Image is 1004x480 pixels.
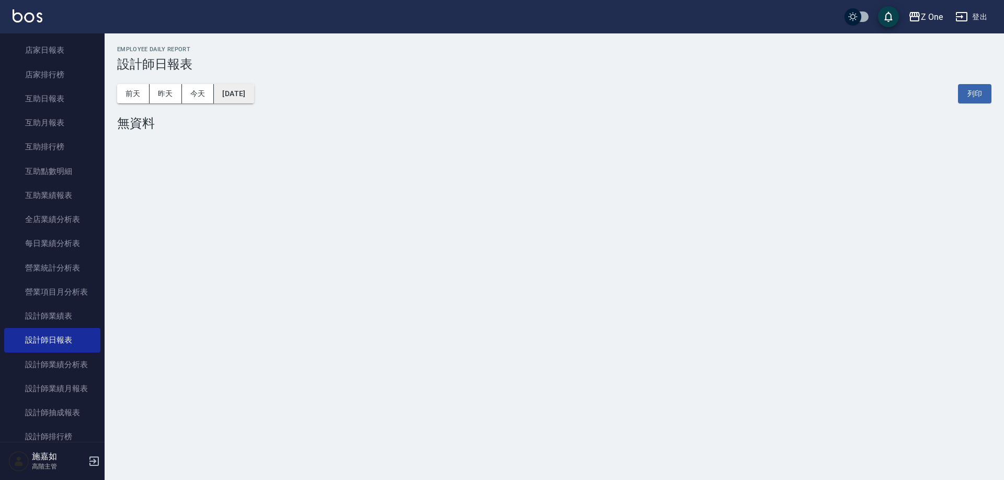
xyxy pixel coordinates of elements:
a: 互助月報表 [4,111,100,135]
a: 設計師抽成報表 [4,401,100,425]
h3: 設計師日報表 [117,57,991,72]
a: 互助點數明細 [4,159,100,183]
div: 無資料 [117,116,991,131]
a: 互助日報表 [4,87,100,111]
a: 互助排行榜 [4,135,100,159]
button: 前天 [117,84,150,103]
button: 今天 [182,84,214,103]
a: 設計師業績月報表 [4,377,100,401]
a: 互助業績報表 [4,183,100,207]
a: 設計師業績表 [4,304,100,328]
button: save [878,6,899,27]
h2: Employee Daily Report [117,46,991,53]
a: 設計師業績分析表 [4,353,100,377]
a: 店家日報表 [4,38,100,62]
button: [DATE] [214,84,254,103]
p: 高階主管 [32,462,85,471]
a: 營業項目月分析表 [4,280,100,304]
a: 營業統計分析表 [4,256,100,280]
button: Z One [904,6,947,28]
button: 昨天 [150,84,182,103]
div: Z One [921,10,943,24]
button: 列印 [958,84,991,103]
img: Logo [13,9,42,22]
a: 每日業績分析表 [4,231,100,255]
a: 全店業績分析表 [4,207,100,231]
a: 設計師排行榜 [4,425,100,449]
a: 設計師日報表 [4,328,100,352]
button: 登出 [951,7,991,27]
h5: 施嘉如 [32,451,85,462]
a: 店家排行榜 [4,63,100,87]
img: Person [8,451,29,472]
